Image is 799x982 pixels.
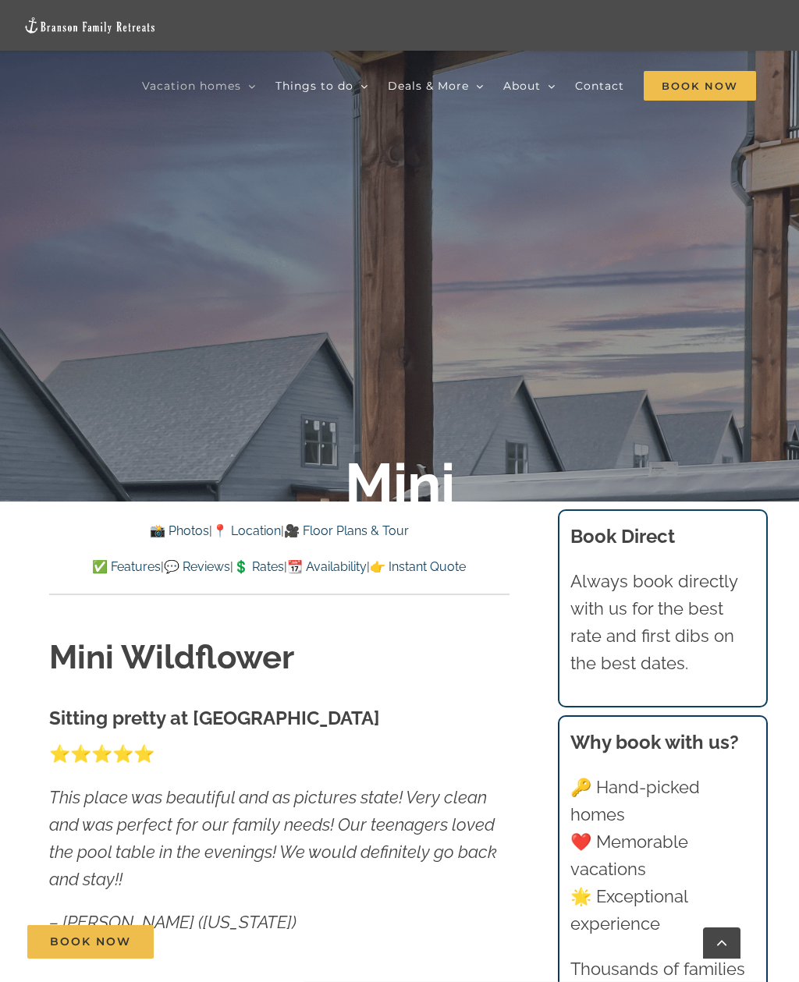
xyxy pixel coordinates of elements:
p: Always book directly with us for the best rate and first dibs on the best dates. [570,568,755,678]
h1: Mini Wildflower [49,635,510,681]
b: Book Direct [570,525,675,548]
h3: Why book with us? [570,729,755,757]
a: About [503,61,556,112]
em: – [PERSON_NAME] ([US_STATE]) [49,912,297,932]
a: 📸 Photos [150,523,209,538]
a: ✅ Features [92,559,161,574]
strong: Sitting pretty at [GEOGRAPHIC_DATA] [49,707,380,729]
span: Vacation homes [142,80,241,91]
b: Mini Wildflower [250,450,549,583]
span: About [503,80,541,91]
a: 📆 Availability [287,559,367,574]
span: Book Now [644,71,756,101]
p: ⭐️⭐️⭐️⭐️⭐️ [49,740,510,768]
a: 💲 Rates [233,559,284,574]
a: Deals & More [388,61,484,112]
span: Contact [575,80,624,91]
p: | | [49,521,510,541]
p: 🔑 Hand-picked homes ❤️ Memorable vacations 🌟 Exceptional experience [570,774,755,938]
a: 📍 Location [212,523,281,538]
a: 👉 Instant Quote [370,559,466,574]
a: Vacation homes [142,61,256,112]
nav: Main Menu Sticky [142,61,776,112]
a: 🎥 Floor Plans & Tour [284,523,409,538]
a: Book Now [27,925,154,959]
span: Things to do [275,80,353,91]
em: This place was beautiful and as pictures state! Very clean and was perfect for our family needs! ... [49,787,497,890]
a: Contact [575,61,624,112]
p: | | | | [49,557,510,577]
a: Things to do [275,61,368,112]
img: Branson Family Retreats Logo [23,16,156,34]
span: Book Now [50,935,131,948]
span: Deals & More [388,80,469,91]
a: 💬 Reviews [164,559,230,574]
